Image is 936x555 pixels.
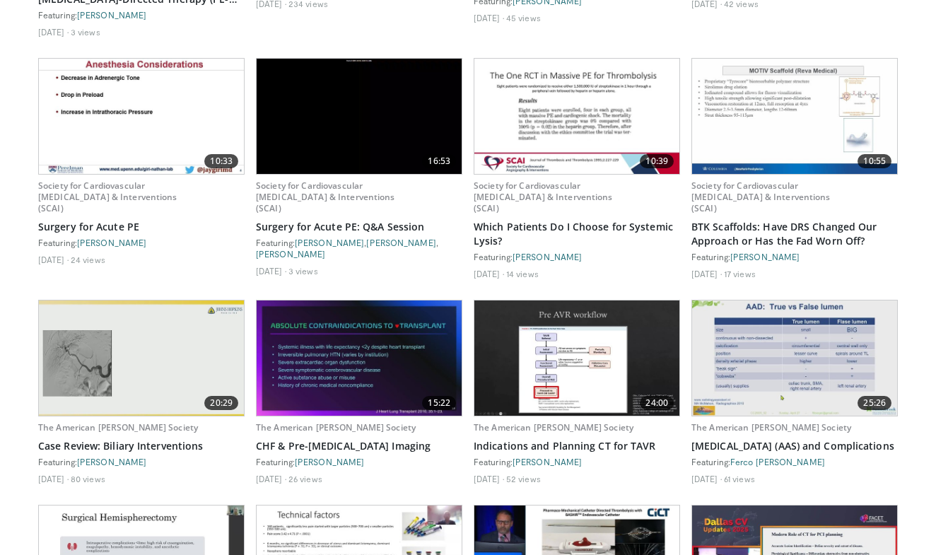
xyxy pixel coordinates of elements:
[38,26,69,37] li: [DATE]
[256,421,416,433] a: The American [PERSON_NAME] Society
[513,252,582,262] a: [PERSON_NAME]
[257,59,462,174] img: 93aaeff2-f775-4cea-8e14-6586a2f5c596.620x360_q85_upscale.jpg
[257,59,462,174] a: 16:53
[71,26,100,37] li: 3 views
[71,254,105,265] li: 24 views
[640,154,674,168] span: 10:39
[38,439,245,453] a: Case Review: Biliary Interventions
[474,300,679,416] img: ae0de3d1-b016-4e56-928c-7f502f8c0b8c.620x360_q85_upscale.jpg
[256,473,286,484] li: [DATE]
[692,59,897,174] a: 10:55
[257,300,462,416] a: 15:22
[256,237,462,259] div: Featuring: , ,
[858,396,891,410] span: 25:26
[474,473,504,484] li: [DATE]
[730,252,800,262] a: [PERSON_NAME]
[730,457,825,467] a: Ferco [PERSON_NAME]
[691,456,898,467] div: Featuring:
[724,473,755,484] li: 61 views
[256,220,462,234] a: Surgery for Acute PE: Q&A Session
[691,180,831,214] a: Society for Cardiovascular [MEDICAL_DATA] & Interventions (SCAI)
[474,421,633,433] a: The American [PERSON_NAME] Society
[692,300,897,416] a: 25:26
[204,154,238,168] span: 10:33
[474,12,504,23] li: [DATE]
[691,421,851,433] a: The American [PERSON_NAME] Society
[422,396,456,410] span: 15:22
[691,473,722,484] li: [DATE]
[295,457,364,467] a: [PERSON_NAME]
[77,238,146,247] a: [PERSON_NAME]
[506,268,539,279] li: 14 views
[474,456,680,467] div: Featuring:
[77,457,146,467] a: [PERSON_NAME]
[38,9,245,21] div: Featuring:
[474,180,613,214] a: Society for Cardiovascular [MEDICAL_DATA] & Interventions (SCAI)
[256,249,325,259] a: [PERSON_NAME]
[38,254,69,265] li: [DATE]
[692,300,897,416] img: 6ccc95e5-92fb-4556-ac88-59144b238c7c.620x360_q85_upscale.jpg
[38,237,245,248] div: Featuring:
[422,154,456,168] span: 16:53
[256,265,286,276] li: [DATE]
[256,180,395,214] a: Society for Cardiovascular [MEDICAL_DATA] & Interventions (SCAI)
[474,268,504,279] li: [DATE]
[38,180,177,214] a: Society for Cardiovascular [MEDICAL_DATA] & Interventions (SCAI)
[77,10,146,20] a: [PERSON_NAME]
[256,456,462,467] div: Featuring:
[691,439,898,453] a: [MEDICAL_DATA] (AAS) and Complications
[640,396,674,410] span: 24:00
[506,12,541,23] li: 45 views
[506,473,541,484] li: 52 views
[39,300,244,416] a: 20:29
[474,59,679,174] a: 10:39
[724,268,756,279] li: 17 views
[38,220,245,234] a: Surgery for Acute PE
[256,439,462,453] a: CHF & Pre-[MEDICAL_DATA] Imaging
[692,59,897,174] img: 2005369d-5379-4126-98a3-9fac7af3a6b8.620x360_q85_upscale.jpg
[691,220,898,248] a: BTK Scaffolds: Have DRS Changed Our Approach or Has the Fad Worn Off?
[38,473,69,484] li: [DATE]
[204,396,238,410] span: 20:29
[38,421,198,433] a: The American [PERSON_NAME] Society
[474,220,680,248] a: Which Patients Do I Choose for Systemic Lysis?
[71,473,105,484] li: 80 views
[691,251,898,262] div: Featuring:
[474,251,680,262] div: Featuring:
[474,59,679,174] img: dc295d5a-028f-417d-a11e-ea081be3ba8c.620x360_q85_upscale.jpg
[474,439,680,453] a: Indications and Planning CT for TAVR
[474,300,679,416] a: 24:00
[39,59,244,174] a: 10:33
[288,265,318,276] li: 3 views
[858,154,891,168] span: 10:55
[366,238,435,247] a: [PERSON_NAME]
[38,456,245,467] div: Featuring:
[257,300,462,416] img: 6a143f31-f1e1-4cea-acc1-48239cf5bf88.620x360_q85_upscale.jpg
[288,473,322,484] li: 26 views
[39,59,244,174] img: 9db8ba04-6de0-40c3-8fe3-ffdef95d5b4f.620x360_q85_upscale.jpg
[513,457,582,467] a: [PERSON_NAME]
[39,300,244,416] img: ac021962-dcde-45ff-a390-3c31e26f400d.620x360_q85_upscale.jpg
[691,268,722,279] li: [DATE]
[295,238,364,247] a: [PERSON_NAME]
